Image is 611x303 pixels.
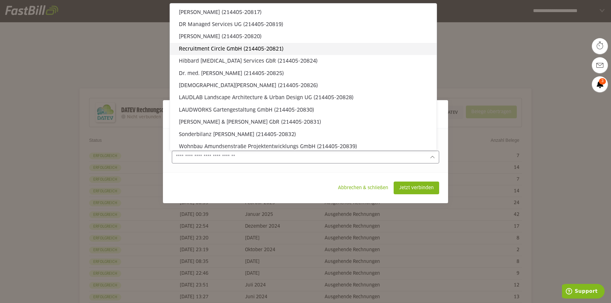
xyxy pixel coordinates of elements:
sl-option: Sonderbilanz [PERSON_NAME] (214405-20832) [170,128,437,141]
sl-option: [PERSON_NAME] & [PERSON_NAME] GbR (214405-20831) [170,116,437,128]
sl-option: LAUDWORKS Gartengestaltung GmbH (214405-20830) [170,104,437,116]
sl-option: LAUDLAB Landscape Architecture & Urban Design UG (214405-20828) [170,92,437,104]
span: 3 [599,78,606,85]
sl-option: DR Managed Services UG (214405-20819) [170,18,437,31]
sl-option: [PERSON_NAME] (214405-20817) [170,6,437,18]
sl-option: Recruitment Circle GmbH (214405-20821) [170,43,437,55]
sl-option: Dr. med. [PERSON_NAME] (214405-20825) [170,67,437,79]
iframe: Öffnet ein Widget, in dem Sie weitere Informationen finden [562,284,605,300]
sl-button: Abbrechen & schließen [333,182,394,194]
sl-option: [PERSON_NAME] (214405-20820) [170,31,437,43]
sl-option: Hibbard [MEDICAL_DATA] Services GbR (214405-20824) [170,55,437,67]
a: 3 [592,76,608,92]
sl-button: Jetzt verbinden [394,182,439,194]
sl-option: [DEMOGRAPHIC_DATA][PERSON_NAME] (214405-20826) [170,79,437,92]
sl-option: Wohnbau Amundsenstraße Projektentwicklungs GmbH (214405-20839) [170,141,437,153]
